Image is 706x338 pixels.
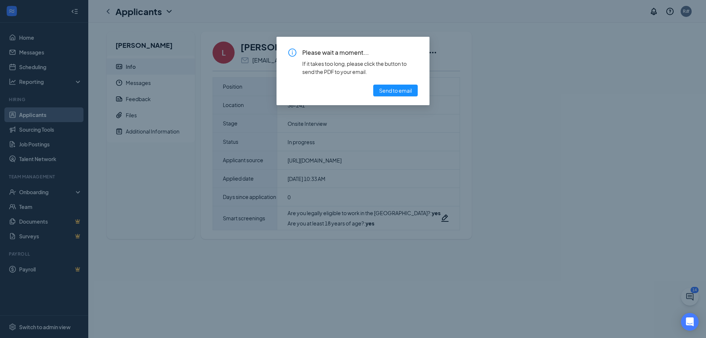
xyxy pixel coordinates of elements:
[288,49,296,57] span: info-circle
[302,49,418,57] span: Please wait a moment...
[681,313,699,331] div: Open Intercom Messenger
[373,85,418,96] button: Send to email
[302,60,418,76] div: If it takes too long, please click the button to send the PDF to your email.
[379,86,412,95] span: Send to email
